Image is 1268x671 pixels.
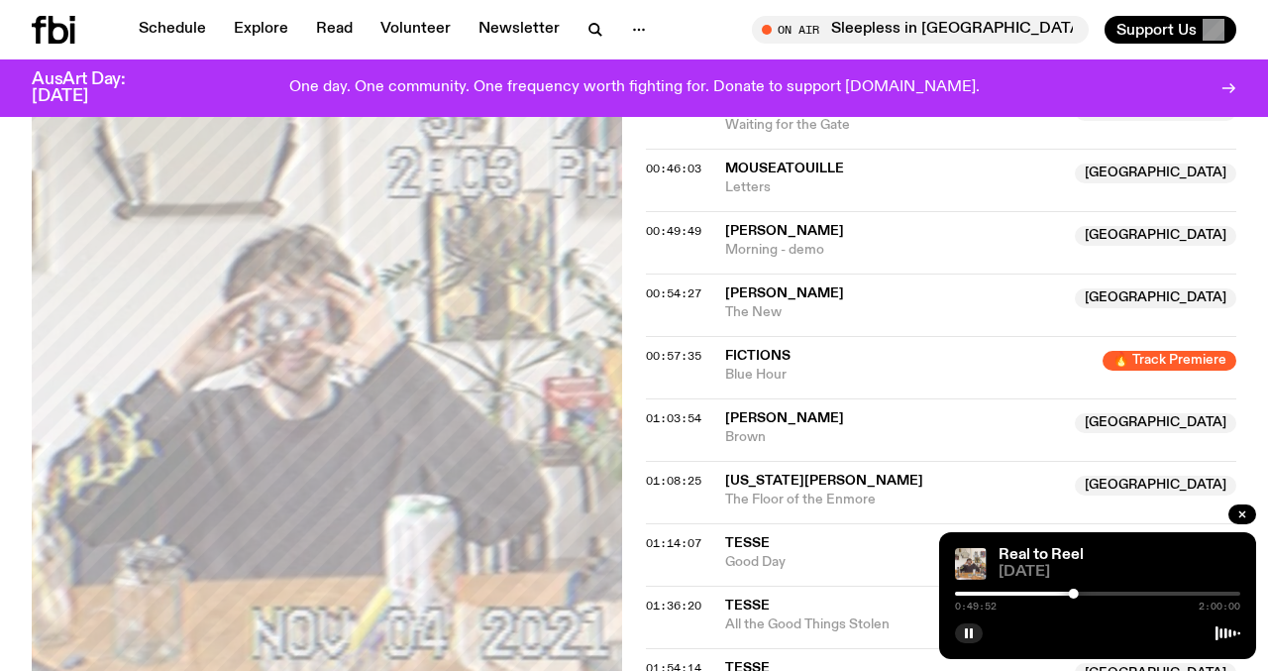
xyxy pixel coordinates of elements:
[955,548,987,580] img: Jasper Craig Adams holds a vintage camera to his eye, obscuring his face. He is wearing a grey ju...
[725,491,1063,509] span: The Floor of the Enmore
[646,473,701,489] span: 01:08:25
[646,161,701,176] span: 00:46:03
[725,474,923,488] span: [US_STATE][PERSON_NAME]
[725,411,844,425] span: [PERSON_NAME]
[725,178,1063,197] span: Letters
[1199,602,1240,612] span: 2:00:00
[725,241,1063,260] span: Morning - demo
[725,116,1063,135] span: Waiting for the Gate
[725,599,770,613] span: Tesse
[467,16,572,44] a: Newsletter
[646,601,701,612] button: 01:36:20
[1075,226,1236,246] span: [GEOGRAPHIC_DATA]
[725,428,1063,447] span: Brown
[646,348,701,364] span: 00:57:35
[222,16,300,44] a: Explore
[1105,16,1236,44] button: Support Us
[646,285,701,301] span: 00:54:27
[999,565,1240,580] span: [DATE]
[646,598,701,614] span: 01:36:20
[725,349,791,363] span: Fictions
[1116,21,1197,39] span: Support Us
[646,164,701,174] button: 00:46:03
[725,162,844,175] span: Mouseatouille
[32,71,158,105] h3: AusArt Day: [DATE]
[725,553,1063,572] span: Good Day
[725,286,844,300] span: [PERSON_NAME]
[646,223,701,239] span: 00:49:49
[289,79,980,97] p: One day. One community. One frequency worth fighting for. Donate to support [DOMAIN_NAME].
[127,16,218,44] a: Schedule
[646,351,701,362] button: 00:57:35
[725,615,1063,634] span: All the Good Things Stolen
[725,536,770,550] span: Tesse
[955,602,997,612] span: 0:49:52
[646,413,701,424] button: 01:03:54
[1103,351,1236,371] span: 🔥 Track Premiere
[646,410,701,426] span: 01:03:54
[646,535,701,551] span: 01:14:07
[725,366,1091,385] span: Blue Hour
[1075,413,1236,433] span: [GEOGRAPHIC_DATA]
[369,16,463,44] a: Volunteer
[646,226,701,237] button: 00:49:49
[304,16,365,44] a: Read
[646,288,701,299] button: 00:54:27
[725,224,844,238] span: [PERSON_NAME]
[646,476,701,487] button: 01:08:25
[1075,164,1236,183] span: [GEOGRAPHIC_DATA]
[646,538,701,549] button: 01:14:07
[752,16,1089,44] button: On AirSleepless in [GEOGRAPHIC_DATA]
[1075,476,1236,496] span: [GEOGRAPHIC_DATA]
[999,547,1084,563] a: Real to Reel
[725,303,1063,322] span: The New
[1075,288,1236,308] span: [GEOGRAPHIC_DATA]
